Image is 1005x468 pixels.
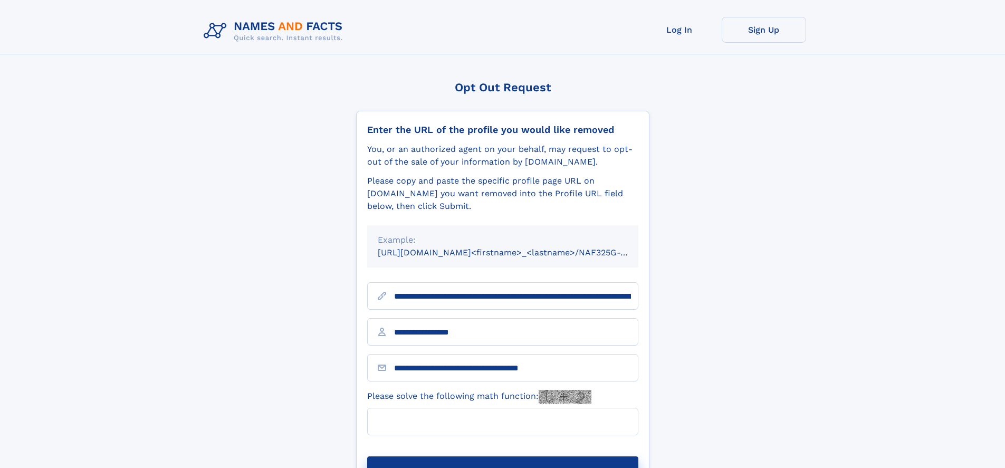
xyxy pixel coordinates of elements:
[367,175,638,213] div: Please copy and paste the specific profile page URL on [DOMAIN_NAME] you want removed into the Pr...
[722,17,806,43] a: Sign Up
[378,234,628,246] div: Example:
[378,247,658,257] small: [URL][DOMAIN_NAME]<firstname>_<lastname>/NAF325G-xxxxxxxx
[367,124,638,136] div: Enter the URL of the profile you would like removed
[199,17,351,45] img: Logo Names and Facts
[367,143,638,168] div: You, or an authorized agent on your behalf, may request to opt-out of the sale of your informatio...
[356,81,649,94] div: Opt Out Request
[367,390,591,404] label: Please solve the following math function:
[637,17,722,43] a: Log In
